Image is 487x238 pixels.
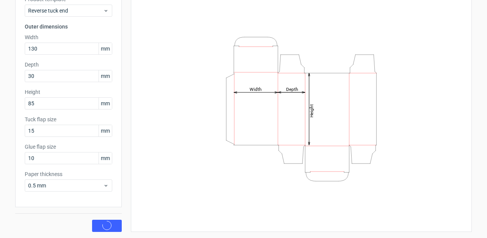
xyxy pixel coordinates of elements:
label: Width [25,33,112,41]
label: Depth [25,61,112,68]
span: mm [99,70,112,82]
label: Paper thickness [25,170,112,178]
span: mm [99,152,112,164]
span: 0.5 mm [28,182,103,189]
h3: Outer dimensions [25,23,112,30]
tspan: Height [309,104,314,117]
label: Tuck flap size [25,116,112,123]
span: mm [99,43,112,54]
span: mm [99,98,112,109]
tspan: Width [250,86,262,92]
label: Height [25,88,112,96]
tspan: Depth [286,86,298,92]
span: Reverse tuck end [28,7,103,14]
label: Glue flap size [25,143,112,151]
span: mm [99,125,112,136]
